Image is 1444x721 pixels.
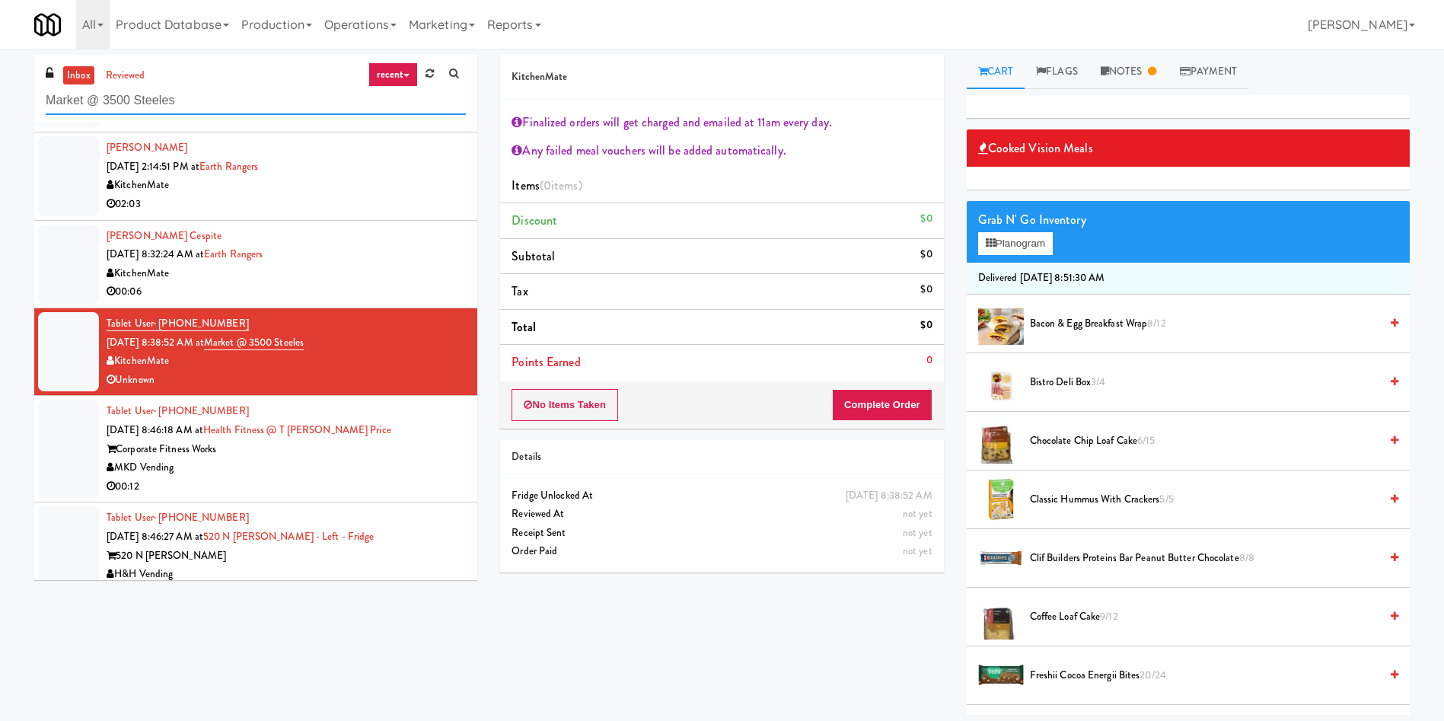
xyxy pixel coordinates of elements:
[978,232,1053,255] button: Planogram
[1091,375,1105,389] span: 3/4
[1030,490,1379,509] span: Classic Hummus With Crackers
[203,423,391,437] a: Health Fitness @ T [PERSON_NAME] Price
[34,132,477,220] li: [PERSON_NAME][DATE] 2:14:51 PM atEarth RangersKitchenMate02:03
[920,245,932,264] div: $0
[107,247,204,261] span: [DATE] 8:32:24 AM at
[204,335,304,350] a: Market @ 3500 Steeles
[1147,316,1165,330] span: 8/12
[512,212,557,229] span: Discount
[512,487,932,506] div: Fridge Unlocked At
[1024,314,1398,333] div: Bacon & Egg Breakfast Wrap8/12
[107,510,249,525] a: Tablet User· [PHONE_NUMBER]
[1030,666,1379,685] span: Freshii Cocoa Energii Bites
[107,316,249,331] a: Tablet User· [PHONE_NUMBER]
[1024,373,1398,392] div: Bistro Deli Box3/4
[967,55,1025,89] a: Cart
[1140,668,1166,682] span: 20/24
[926,351,932,370] div: 0
[107,423,203,437] span: [DATE] 8:46:18 AM at
[846,487,932,506] div: [DATE] 8:38:52 AM
[203,529,375,544] a: 520 N [PERSON_NAME] - Left - Fridge
[34,308,477,396] li: Tablet User· [PHONE_NUMBER][DATE] 8:38:52 AM atMarket @ 3500 SteelesKitchenMateUnknown
[154,510,249,525] span: · [PHONE_NUMBER]
[512,72,932,83] h5: KitchenMate
[967,263,1410,295] li: Delivered [DATE] 8:51:30 AM
[1137,433,1155,448] span: 6/15
[512,389,618,421] button: No Items Taken
[107,264,466,283] div: KitchenMate
[1030,314,1379,333] span: Bacon & Egg Breakfast Wrap
[512,247,555,265] span: Subtotal
[34,502,477,609] li: Tablet User· [PHONE_NUMBER][DATE] 8:46:27 AM at520 N [PERSON_NAME] - Left - Fridge520 N [PERSON_N...
[512,353,580,371] span: Points Earned
[107,404,249,418] a: Tablet User· [PHONE_NUMBER]
[832,389,932,421] button: Complete Order
[920,316,932,335] div: $0
[154,404,249,418] span: · [PHONE_NUMBER]
[107,176,466,195] div: KitchenMate
[1159,492,1173,506] span: 5/5
[107,458,466,477] div: MKD Vending
[920,280,932,299] div: $0
[1239,550,1254,565] span: 8/8
[107,195,466,214] div: 02:03
[63,66,94,85] a: inbox
[368,62,419,87] a: recent
[512,282,528,300] span: Tax
[512,524,932,543] div: Receipt Sent
[978,209,1398,231] div: Grab N' Go Inventory
[1168,55,1249,89] a: Payment
[903,506,932,521] span: not yet
[107,228,222,243] a: [PERSON_NAME] Cespite
[1030,432,1379,451] span: Chocolate Chip Loaf Cake
[34,221,477,308] li: [PERSON_NAME] Cespite[DATE] 8:32:24 AM atEarth RangersKitchenMate00:06
[1024,608,1398,627] div: Coffee Loaf Cake9/12
[512,177,582,194] span: Items
[1030,373,1379,392] span: Bistro Deli Box
[978,137,1093,160] span: Cooked Vision Meals
[512,542,932,561] div: Order Paid
[903,525,932,540] span: not yet
[903,544,932,558] span: not yet
[34,11,61,38] img: Micromart
[107,282,466,301] div: 00:06
[34,396,477,502] li: Tablet User· [PHONE_NUMBER][DATE] 8:46:18 AM atHealth Fitness @ T [PERSON_NAME] PriceCorporate Fi...
[107,440,466,459] div: Corporate Fitness Works
[512,318,536,336] span: Total
[1024,432,1398,451] div: Chocolate Chip Loaf Cake6/15
[107,159,199,174] span: [DATE] 2:14:51 PM at
[512,111,932,134] div: Finalized orders will get charged and emailed at 11am every day.
[107,565,466,584] div: H&H Vending
[107,352,466,371] div: KitchenMate
[107,547,466,566] div: 520 N [PERSON_NAME]
[1024,490,1398,509] div: Classic Hummus With Crackers5/5
[107,140,187,155] a: [PERSON_NAME]
[512,448,932,467] div: Details
[551,177,579,194] ng-pluralize: items
[540,177,582,194] span: (0 )
[107,371,466,390] div: Unknown
[920,209,932,228] div: $0
[154,316,249,330] span: · [PHONE_NUMBER]
[102,66,149,85] a: reviewed
[199,159,258,174] a: Earth Rangers
[512,139,932,162] div: Any failed meal vouchers will be added automatically.
[1024,666,1398,685] div: Freshii Cocoa Energii Bites20/24
[1025,55,1089,89] a: Flags
[107,529,203,544] span: [DATE] 8:46:27 AM at
[1100,609,1117,624] span: 9/12
[1089,55,1168,89] a: Notes
[1030,549,1379,568] span: Clif Builders proteins Bar Peanut Butter Chocolate
[1030,608,1379,627] span: Coffee Loaf Cake
[512,505,932,524] div: Reviewed At
[204,247,263,261] a: Earth Rangers
[107,477,466,496] div: 00:12
[46,87,466,115] input: Search vision orders
[1024,549,1398,568] div: Clif Builders proteins Bar Peanut Butter Chocolate8/8
[107,335,204,349] span: [DATE] 8:38:52 AM at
